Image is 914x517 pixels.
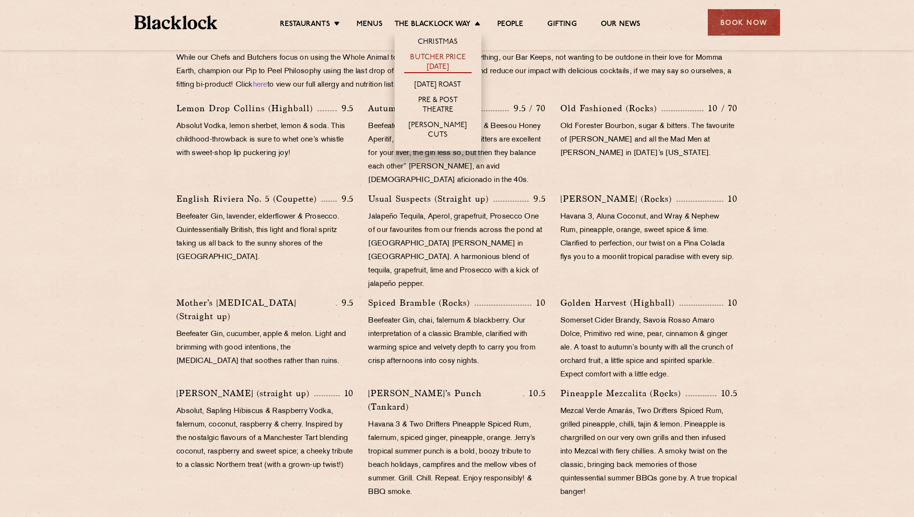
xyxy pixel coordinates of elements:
[404,121,472,141] a: [PERSON_NAME] Cuts
[253,81,267,89] a: here
[368,120,545,187] p: Beefeater Gin, Sipello Bittersweet & Beesou Honey Aperitif, amaretto & bitters. “The bitters are ...
[560,314,738,382] p: Somerset Cider Brandy, Savoia Rosso Amaro Dolce, Primitivo red wine, pear, cinnamon & ginger ale....
[404,53,472,73] a: Butcher Price [DATE]
[716,387,738,400] p: 10.5
[560,296,679,310] p: Golden Harvest (Highball)
[176,328,354,368] p: Beefeater Gin, cucumber, apple & melon. Light and brimming with good intentions, the [MEDICAL_DAT...
[723,193,738,205] p: 10
[176,52,738,92] p: While our Chefs and Butchers focus on using the Whole Animal to make something of everything, our...
[337,297,354,309] p: 9.5
[497,20,523,30] a: People
[414,80,461,91] a: [DATE] Roast
[703,102,738,115] p: 10 / 70
[368,387,523,414] p: [PERSON_NAME]’s Punch (Tankard)
[176,192,321,206] p: English Riviera No. 5 (Coupette)
[560,192,676,206] p: [PERSON_NAME] (Rocks)
[176,210,354,264] p: Beefeater Gin, lavender, elderflower & Prosecco. Quintessentially British, this light and floral ...
[176,387,314,400] p: [PERSON_NAME] (straight up)
[368,210,545,291] p: Jalapeño Tequila, Aperol, grapefruit, Prosecco One of our favourites from our friends across the ...
[176,405,354,472] p: Absolut, Sapling Hibiscus & Raspberry Vodka, falernum, coconut, raspberry & cherry. Inspired by t...
[368,418,545,499] p: Havana 3 & Two Drifters Pineapple Spiced Rum, falernum, spiced ginger, pineapple, orange. Jerry’s...
[529,193,546,205] p: 9.5
[368,296,475,310] p: Spiced Bramble (Rocks)
[368,314,545,368] p: Beefeater Gin, chai, falernum & blackberry. Our interpretation of a classic Bramble, clarified wi...
[368,102,479,115] p: Autumn Negroni (Rocks)
[176,296,336,323] p: Mother’s [MEDICAL_DATA] (Straight up)
[547,20,576,30] a: Gifting
[368,192,493,206] p: Usual Suspects (Straight up)
[723,297,738,309] p: 10
[509,102,546,115] p: 9.5 / 70
[560,210,738,264] p: Havana 3, Aluna Coconut, and Wray & Nephew Rum, pineapple, orange, sweet spice & lime. Clarified ...
[560,405,738,499] p: Mezcal Verde Amarás, Two Drifters Spiced Rum, grilled pineapple, chilli, tajin & lemon. Pineapple...
[601,20,641,30] a: Our News
[404,96,472,116] a: Pre & Post Theatre
[708,9,780,36] div: Book Now
[531,297,546,309] p: 10
[176,102,318,115] p: Lemon Drop Collins (Highball)
[280,20,330,30] a: Restaurants
[337,102,354,115] p: 9.5
[340,387,354,400] p: 10
[560,120,738,160] p: Old Forester Bourbon, sugar & bitters. The favourite of [PERSON_NAME] and all the Mad Men at [PER...
[134,15,218,29] img: BL_Textured_Logo-footer-cropped.svg
[176,120,354,160] p: Absolut Vodka, lemon sherbet, lemon & soda. This childhood-throwback is sure to whet one’s whistl...
[337,193,354,205] p: 9.5
[418,38,458,48] a: Christmas
[560,387,686,400] p: Pineapple Mezcalita (Rocks)
[560,102,662,115] p: Old Fashioned (Rocks)
[357,20,383,30] a: Menus
[524,387,545,400] p: 10.5
[395,20,471,30] a: The Blacklock Way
